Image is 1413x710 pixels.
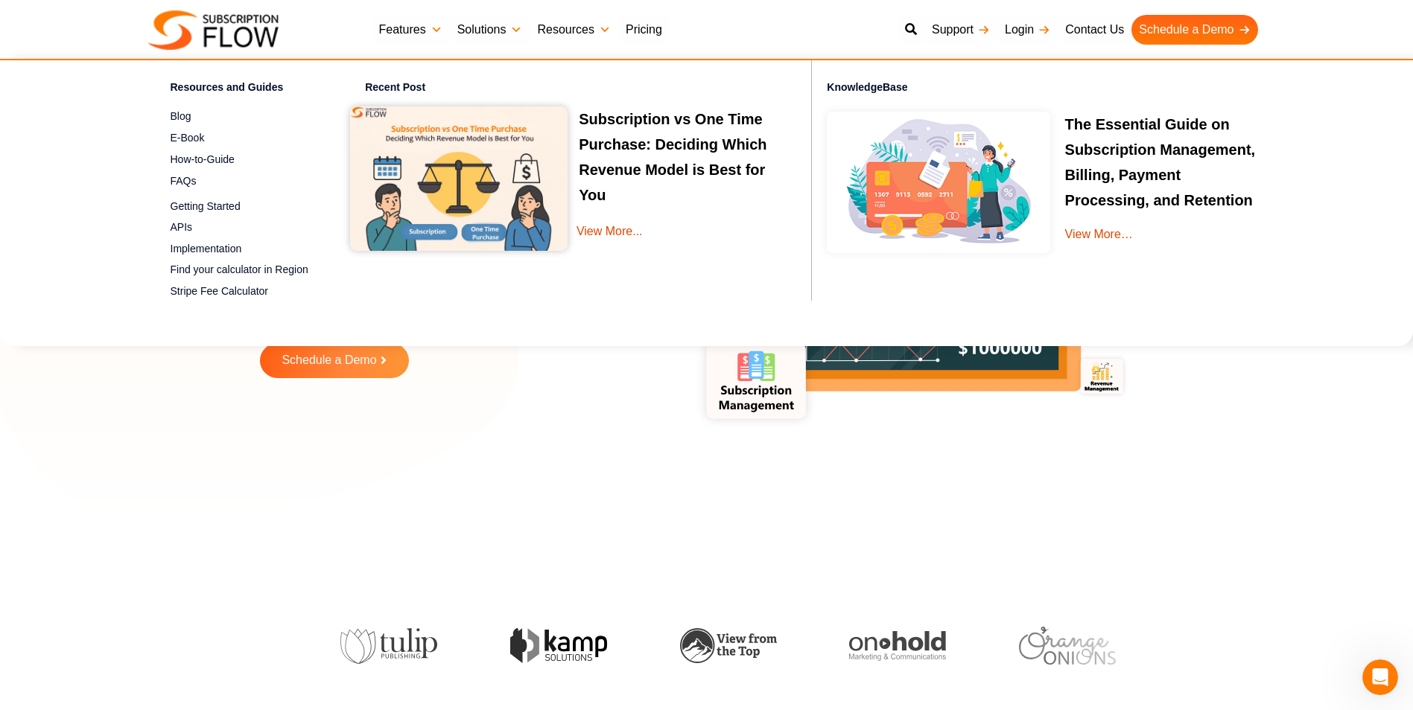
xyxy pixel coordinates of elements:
[1058,15,1131,45] a: Contact Us
[450,15,530,45] a: Solutions
[1018,627,1115,665] img: orange-onions
[924,15,997,45] a: Support
[579,111,766,208] a: Subscription vs One Time Purchase: Deciding Which Revenue Model is Best for You
[171,241,242,257] span: Implementation
[848,631,945,661] img: onhold-marketing
[827,71,1283,104] h4: KnowledgeBase
[372,15,450,45] a: Features
[1065,228,1133,240] a: View More…
[171,173,197,189] span: FAQs
[340,628,436,664] img: tulip-publishing
[530,15,617,45] a: Resources
[171,199,241,214] span: Getting Started
[171,129,314,147] a: E-Book
[148,10,279,50] img: Subscriptionflow
[997,15,1058,45] a: Login
[509,628,606,663] img: kamp-solution
[171,219,314,237] a: APIs
[679,628,775,663] img: view-from-the-top
[171,150,314,168] a: How-to-Guide
[260,343,409,378] a: Schedule a Demo
[171,197,314,215] a: Getting Started
[350,106,568,252] img: Subscription vs One Time Purchase
[618,15,670,45] a: Pricing
[171,261,314,279] a: Find your calculator in Region
[365,79,800,100] h4: Recent Post
[1065,112,1262,213] p: The Essential Guide on Subscription Management, Billing, Payment Processing, and Retention
[171,79,314,100] h4: Resources and Guides
[1362,659,1398,695] iframe: Intercom live chat
[171,240,314,258] a: Implementation
[282,354,376,367] span: Schedule a Demo
[819,104,1057,260] img: Online-recurring-Billing-software
[1131,15,1257,45] a: Schedule a Demo
[171,130,205,146] span: E-Book
[171,109,191,124] span: Blog
[577,221,785,263] a: View More...
[171,220,193,235] span: APIs
[171,172,314,190] a: FAQs
[171,283,314,301] a: Stripe Fee Calculator
[171,108,314,126] a: Blog
[171,152,235,167] span: How-to-Guide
